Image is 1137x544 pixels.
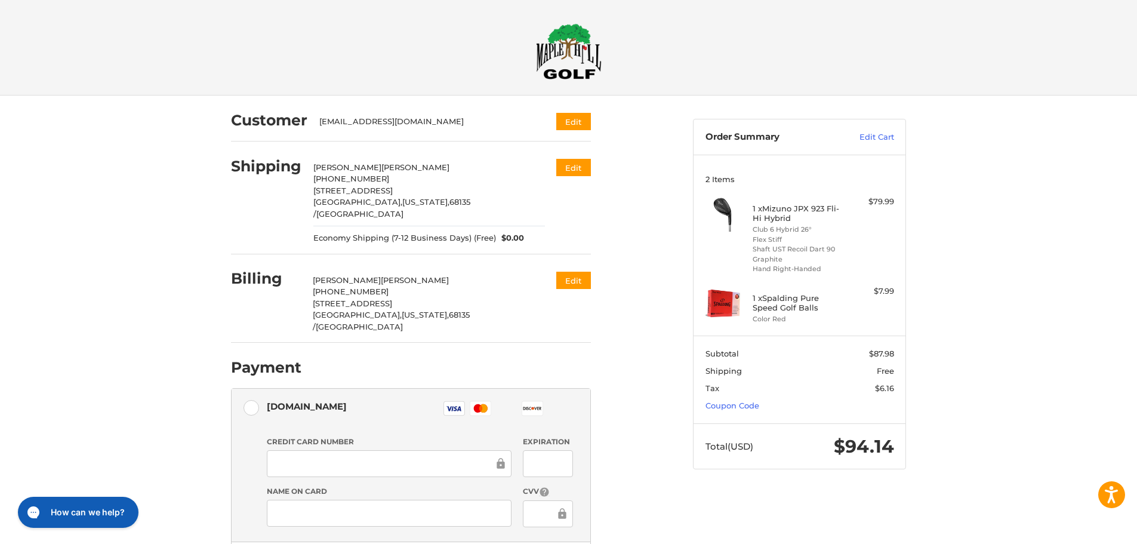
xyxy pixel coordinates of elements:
[847,285,894,297] div: $7.99
[313,310,402,319] span: [GEOGRAPHIC_DATA],
[753,244,844,264] li: Shaft UST Recoil Dart 90 Graphite
[877,366,894,376] span: Free
[313,310,470,331] span: 68135 /
[313,275,381,285] span: [PERSON_NAME]
[753,204,844,223] h4: 1 x Mizuno JPX 923 Fli-Hi Hybrid
[381,162,449,172] span: [PERSON_NAME]
[313,287,389,296] span: [PHONE_NUMBER]
[402,197,449,207] span: [US_STATE],
[705,441,753,452] span: Total (USD)
[316,322,403,331] span: [GEOGRAPHIC_DATA]
[536,23,602,79] img: Maple Hill Golf
[313,232,496,244] span: Economy Shipping (7-12 Business Days) (Free)
[319,116,534,128] div: [EMAIL_ADDRESS][DOMAIN_NAME]
[313,197,470,219] span: 68135 /
[402,310,449,319] span: [US_STATE],
[313,186,393,195] span: [STREET_ADDRESS]
[313,197,402,207] span: [GEOGRAPHIC_DATA],
[231,157,301,176] h2: Shipping
[556,272,591,289] button: Edit
[705,131,834,143] h3: Order Summary
[1039,512,1137,544] iframe: Google Customer Reviews
[753,264,844,274] li: Hand Right-Handed
[753,225,844,235] li: Club 6 Hybrid 26°
[231,111,307,130] h2: Customer
[834,131,894,143] a: Edit Cart
[705,366,742,376] span: Shipping
[556,159,591,176] button: Edit
[231,358,301,377] h2: Payment
[267,437,512,447] label: Credit Card Number
[847,196,894,208] div: $79.99
[381,275,449,285] span: [PERSON_NAME]
[267,486,512,497] label: Name on Card
[705,174,894,184] h3: 2 Items
[705,349,739,358] span: Subtotal
[231,269,301,288] h2: Billing
[834,435,894,457] span: $94.14
[523,486,572,497] label: CVV
[313,174,389,183] span: [PHONE_NUMBER]
[753,293,844,313] h4: 1 x Spalding Pure Speed Golf Balls
[313,162,381,172] span: [PERSON_NAME]
[869,349,894,358] span: $87.98
[705,401,759,410] a: Coupon Code
[705,383,719,393] span: Tax
[316,209,403,219] span: [GEOGRAPHIC_DATA]
[875,383,894,393] span: $6.16
[753,314,844,324] li: Color Red
[313,299,392,308] span: [STREET_ADDRESS]
[753,235,844,245] li: Flex Stiff
[12,493,142,532] iframe: Gorgias live chat messenger
[496,232,525,244] span: $0.00
[556,113,591,130] button: Edit
[267,397,347,416] div: [DOMAIN_NAME]
[523,437,572,447] label: Expiration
